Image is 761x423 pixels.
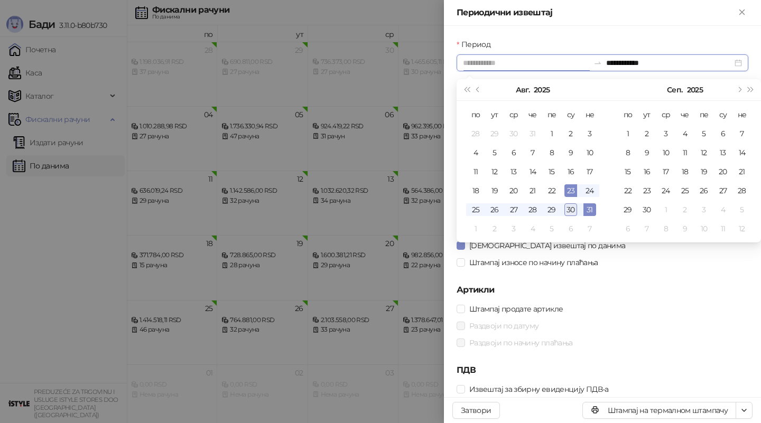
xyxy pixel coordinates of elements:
[504,105,523,124] th: ср
[542,143,561,162] td: 2025-08-08
[679,165,691,178] div: 18
[698,146,710,159] div: 12
[465,383,613,395] span: Извештај за збирну евиденцију ПДВ-а
[660,146,672,159] div: 10
[660,203,672,216] div: 1
[523,181,542,200] td: 2025-08-21
[694,162,713,181] td: 2025-09-19
[561,219,580,238] td: 2025-09-06
[564,222,577,235] div: 6
[717,165,729,178] div: 20
[580,200,599,219] td: 2025-08-31
[469,146,482,159] div: 4
[472,79,484,100] button: Претходни месец (PageUp)
[465,240,629,251] span: [DEMOGRAPHIC_DATA] извештај по данима
[461,79,472,100] button: Претходна година (Control + left)
[580,162,599,181] td: 2025-08-17
[561,105,580,124] th: су
[713,143,732,162] td: 2025-09-13
[736,165,748,178] div: 21
[637,181,656,200] td: 2025-09-23
[656,219,675,238] td: 2025-10-08
[457,6,736,19] div: Периодични извештај
[698,203,710,216] div: 3
[641,184,653,197] div: 23
[485,124,504,143] td: 2025-07-29
[542,105,561,124] th: пе
[732,200,751,219] td: 2025-10-05
[465,337,577,349] span: Раздвоји по начину плаћања
[526,203,539,216] div: 28
[745,79,757,100] button: Следећа година (Control + right)
[526,127,539,140] div: 31
[466,200,485,219] td: 2025-08-25
[488,184,501,197] div: 19
[507,146,520,159] div: 6
[507,203,520,216] div: 27
[523,200,542,219] td: 2025-08-28
[583,203,596,216] div: 31
[485,162,504,181] td: 2025-08-12
[618,143,637,162] td: 2025-09-08
[466,181,485,200] td: 2025-08-18
[675,105,694,124] th: че
[542,162,561,181] td: 2025-08-15
[564,127,577,140] div: 2
[561,181,580,200] td: 2025-08-23
[580,105,599,124] th: не
[457,39,497,50] label: Период
[593,59,602,67] span: swap-right
[656,200,675,219] td: 2025-10-01
[485,219,504,238] td: 2025-09-02
[717,146,729,159] div: 13
[485,181,504,200] td: 2025-08-19
[561,143,580,162] td: 2025-08-09
[713,162,732,181] td: 2025-09-20
[660,184,672,197] div: 24
[583,165,596,178] div: 17
[580,143,599,162] td: 2025-08-10
[736,6,748,19] button: Close
[561,162,580,181] td: 2025-08-16
[732,143,751,162] td: 2025-09-14
[504,219,523,238] td: 2025-09-03
[583,222,596,235] div: 7
[621,146,634,159] div: 8
[679,146,691,159] div: 11
[675,219,694,238] td: 2025-10-09
[675,143,694,162] td: 2025-09-11
[542,200,561,219] td: 2025-08-29
[618,162,637,181] td: 2025-09-15
[582,402,736,419] button: Штампај на термалном штампачу
[504,162,523,181] td: 2025-08-13
[469,222,482,235] div: 1
[667,79,682,100] button: Изабери месец
[713,200,732,219] td: 2025-10-04
[526,222,539,235] div: 4
[717,222,729,235] div: 11
[621,165,634,178] div: 15
[534,79,550,100] button: Изабери годину
[698,184,710,197] div: 26
[542,219,561,238] td: 2025-09-05
[713,219,732,238] td: 2025-10-11
[488,203,501,216] div: 26
[463,57,589,69] input: Период
[545,203,558,216] div: 29
[466,105,485,124] th: по
[469,184,482,197] div: 18
[656,162,675,181] td: 2025-09-17
[698,127,710,140] div: 5
[736,127,748,140] div: 7
[660,165,672,178] div: 17
[694,124,713,143] td: 2025-09-05
[637,124,656,143] td: 2025-09-02
[713,105,732,124] th: су
[485,143,504,162] td: 2025-08-05
[465,303,567,315] span: Штампај продате артикле
[675,200,694,219] td: 2025-10-02
[561,200,580,219] td: 2025-08-30
[580,181,599,200] td: 2025-08-24
[504,181,523,200] td: 2025-08-20
[504,124,523,143] td: 2025-07-30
